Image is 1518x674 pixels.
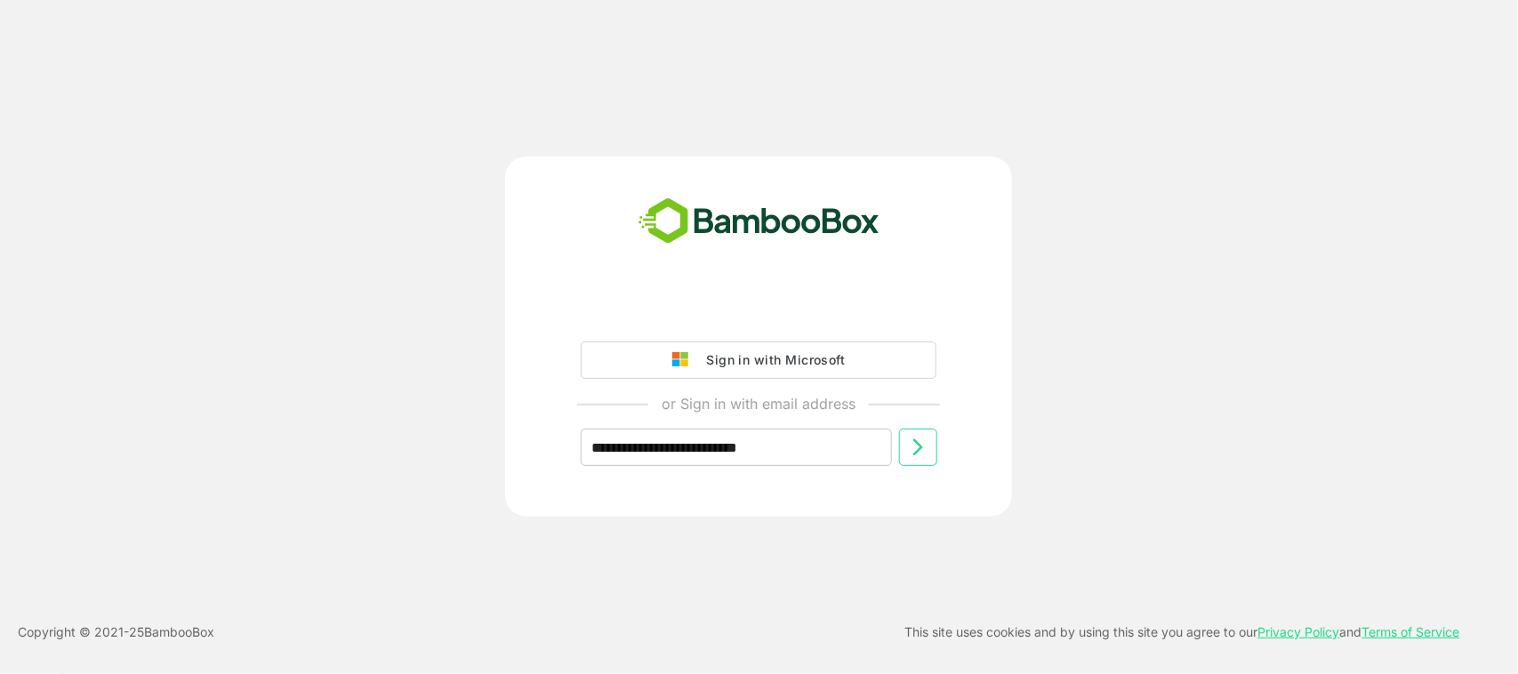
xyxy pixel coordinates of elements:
[672,352,697,368] img: google
[1362,624,1460,639] a: Terms of Service
[572,292,945,331] iframe: Sign in with Google Button
[697,349,845,372] div: Sign in with Microsoft
[905,622,1460,643] p: This site uses cookies and by using this site you agree to our and
[1258,624,1340,639] a: Privacy Policy
[662,393,855,414] p: or Sign in with email address
[629,192,889,251] img: bamboobox
[581,341,936,379] button: Sign in with Microsoft
[18,622,214,643] p: Copyright © 2021- 25 BambooBox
